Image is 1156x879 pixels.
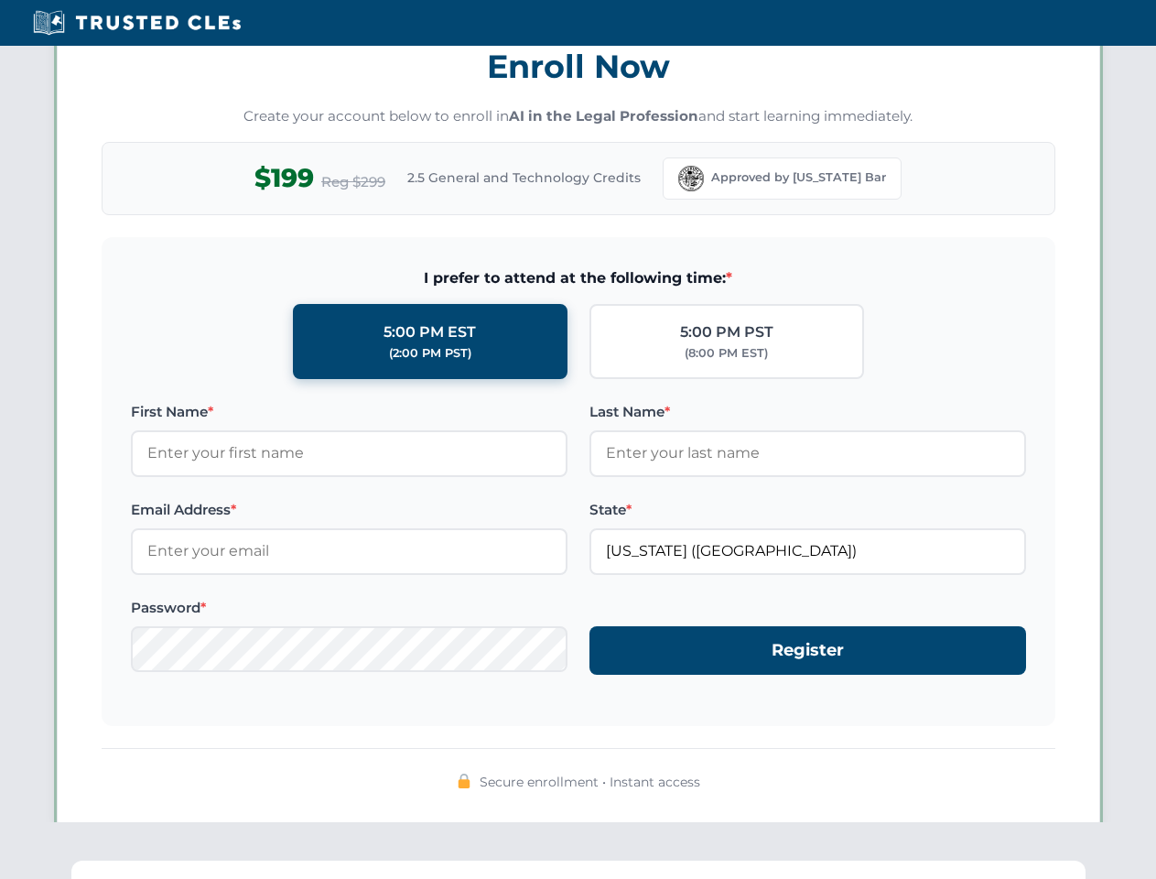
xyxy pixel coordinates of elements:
[131,528,567,574] input: Enter your email
[27,9,246,37] img: Trusted CLEs
[680,320,773,344] div: 5:00 PM PST
[589,430,1026,476] input: Enter your last name
[389,344,471,363] div: (2:00 PM PST)
[131,499,567,521] label: Email Address
[254,157,314,199] span: $199
[131,597,567,619] label: Password
[685,344,768,363] div: (8:00 PM EST)
[589,626,1026,675] button: Register
[509,107,698,125] strong: AI in the Legal Profession
[589,401,1026,423] label: Last Name
[131,430,567,476] input: Enter your first name
[480,772,700,792] span: Secure enrollment • Instant access
[457,774,471,788] img: 🔒
[321,171,385,193] span: Reg $299
[384,320,476,344] div: 5:00 PM EST
[131,401,567,423] label: First Name
[589,499,1026,521] label: State
[102,38,1055,95] h3: Enroll Now
[678,166,704,191] img: Florida Bar
[407,168,641,188] span: 2.5 General and Technology Credits
[711,168,886,187] span: Approved by [US_STATE] Bar
[131,266,1026,290] span: I prefer to attend at the following time:
[102,106,1055,127] p: Create your account below to enroll in and start learning immediately.
[589,528,1026,574] input: Florida (FL)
